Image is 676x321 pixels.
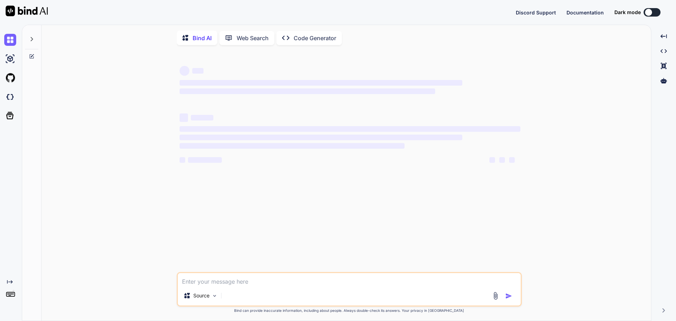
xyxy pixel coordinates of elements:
span: ‌ [191,115,213,121]
span: Dark mode [614,9,641,16]
span: ‌ [180,80,462,86]
img: Bind AI [6,6,48,16]
img: githubLight [4,72,16,84]
img: attachment [492,292,500,300]
span: ‌ [180,143,405,149]
p: Bind AI [193,34,212,42]
p: Web Search [237,34,269,42]
span: Documentation [567,10,604,16]
span: ‌ [180,126,520,132]
p: Bind can provide inaccurate information, including about people. Always double-check its answers.... [177,308,522,313]
img: chat [4,34,16,46]
span: ‌ [192,68,204,74]
img: Pick Models [212,293,218,299]
button: Documentation [567,9,604,16]
img: icon [505,292,512,300]
img: ai-studio [4,53,16,65]
span: Discord Support [516,10,556,16]
span: ‌ [489,157,495,163]
span: ‌ [499,157,505,163]
button: Discord Support [516,9,556,16]
img: darkCloudIdeIcon [4,91,16,103]
span: ‌ [180,66,189,76]
span: ‌ [180,135,462,140]
span: ‌ [180,113,188,122]
p: Source [193,292,209,299]
span: ‌ [509,157,515,163]
p: Code Generator [294,34,336,42]
span: ‌ [180,157,185,163]
span: ‌ [188,157,222,163]
span: ‌ [180,88,435,94]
